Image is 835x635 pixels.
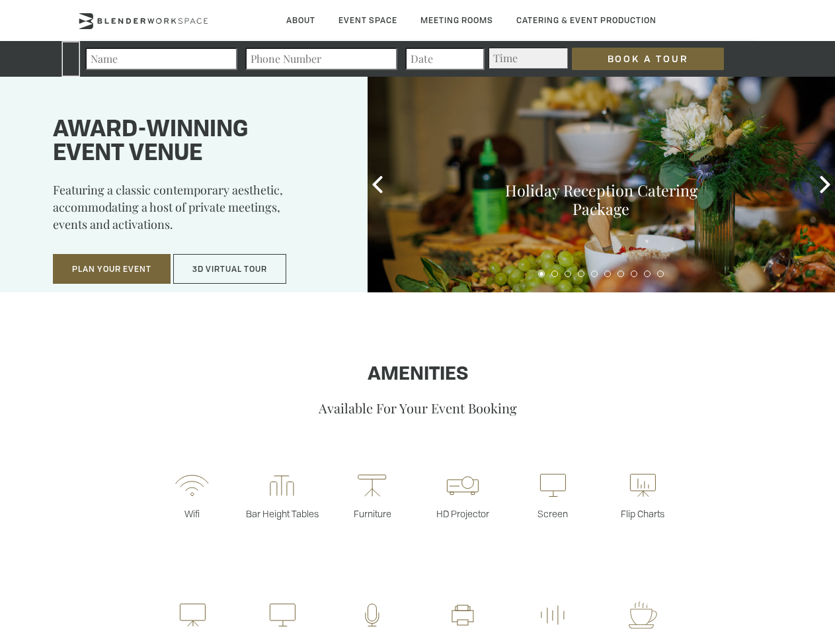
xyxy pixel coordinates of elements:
p: Featuring a classic contemporary aesthetic, accommodating a host of private meetings, events and ... [53,181,335,242]
button: 3D Virtual Tour [173,254,286,284]
p: Available For Your Event Booking [42,399,793,417]
a: Holiday Reception Catering Package [505,180,697,219]
input: Phone Number [245,48,397,70]
input: Book a Tour [572,48,724,70]
input: Name [85,48,237,70]
p: Furniture [327,507,417,520]
h1: Amenities [42,364,793,386]
h1: Award-winning event venue [53,118,335,166]
input: Date [405,48,485,70]
p: Bar Height Tables [237,507,327,520]
button: Plan Your Event [53,254,171,284]
p: Wifi [147,507,237,520]
p: Screen [508,507,598,520]
iframe: Chat Widget [597,466,835,635]
p: HD Projector [418,507,508,520]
